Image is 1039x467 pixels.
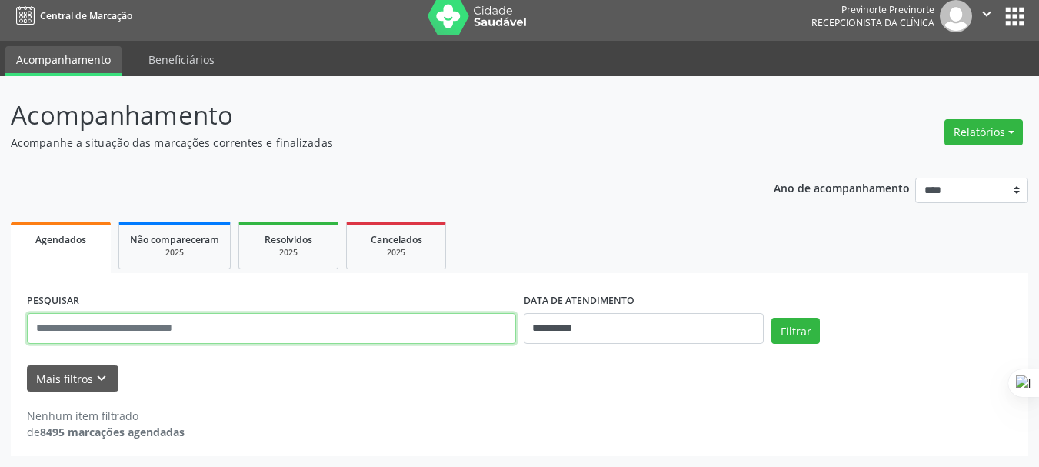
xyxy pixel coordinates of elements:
div: 2025 [130,247,219,259]
span: Recepcionista da clínica [811,16,934,29]
span: Não compareceram [130,233,219,246]
a: Acompanhamento [5,46,122,76]
label: DATA DE ATENDIMENTO [524,289,634,313]
a: Central de Marcação [11,3,132,28]
p: Ano de acompanhamento [774,178,910,197]
button: Filtrar [771,318,820,344]
span: Agendados [35,233,86,246]
p: Acompanhe a situação das marcações correntes e finalizadas [11,135,723,151]
div: 2025 [250,247,327,259]
div: Nenhum item filtrado [27,408,185,424]
button: Mais filtroskeyboard_arrow_down [27,365,118,392]
label: PESQUISAR [27,289,79,313]
span: Cancelados [371,233,422,246]
button: Relatórios [944,119,1023,145]
strong: 8495 marcações agendadas [40,425,185,439]
i:  [978,5,995,22]
span: Central de Marcação [40,9,132,22]
i: keyboard_arrow_down [93,370,110,387]
div: 2025 [358,247,435,259]
p: Acompanhamento [11,96,723,135]
a: Beneficiários [138,46,225,73]
button: apps [1001,3,1028,30]
div: Previnorte Previnorte [811,3,934,16]
span: Resolvidos [265,233,312,246]
div: de [27,424,185,440]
